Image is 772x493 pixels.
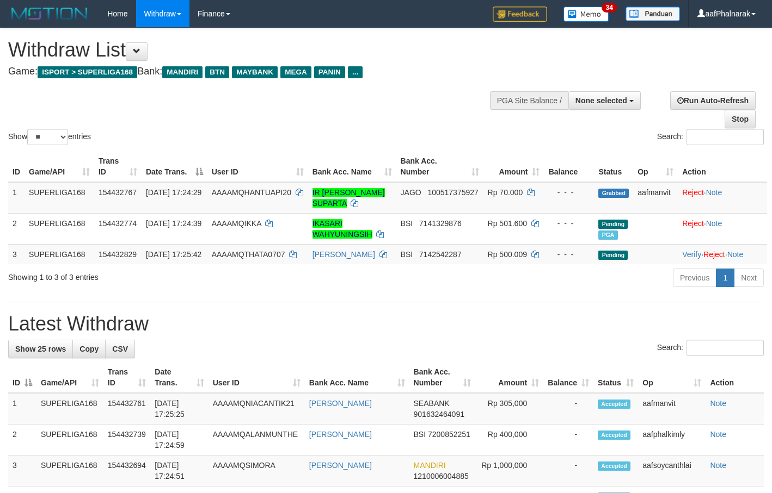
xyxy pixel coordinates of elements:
span: JAGO [401,188,421,197]
td: aafsoycanthlai [638,455,706,486]
span: Grabbed [598,189,629,198]
td: [DATE] 17:24:59 [150,425,208,455]
th: Trans ID: activate to sort column ascending [103,362,150,393]
span: AAAAMQIKKA [212,219,261,228]
td: AAAAMQNIACANTIK21 [209,393,305,425]
span: CSV [112,345,128,353]
a: IKASARI WAHYUNINGSIH [313,219,372,239]
td: [DATE] 17:24:51 [150,455,208,486]
span: Copy 100517375927 to clipboard [427,188,478,197]
th: Bank Acc. Name: activate to sort column ascending [308,151,396,182]
span: BSI [401,219,413,228]
div: PGA Site Balance / [490,91,568,110]
img: panduan.png [626,7,680,21]
a: Next [734,269,764,287]
th: Balance: activate to sort column ascending [543,362,593,393]
span: 154432829 [99,250,137,259]
th: ID: activate to sort column descending [8,362,36,393]
span: Copy 901632464091 to clipboard [414,410,464,419]
td: - [543,455,593,486]
span: Accepted [598,430,630,440]
div: - - - [548,218,590,229]
span: Accepted [598,400,630,409]
a: Reject [703,250,725,259]
td: Rp 1,000,000 [475,455,544,486]
a: Verify [682,250,701,259]
th: User ID: activate to sort column ascending [207,151,308,182]
th: Status [594,151,633,182]
td: 1 [8,182,24,214]
a: Note [706,188,722,197]
td: SUPERLIGA168 [36,455,103,486]
td: AAAAMQSIMORA [209,455,305,486]
span: Marked by aafsoycanthlai [598,230,617,240]
th: Balance [544,151,594,182]
span: ... [348,66,363,78]
th: Action [678,151,767,182]
h1: Withdraw List [8,39,504,61]
label: Search: [657,340,764,356]
span: 154432767 [99,188,137,197]
a: [PERSON_NAME] [309,399,372,408]
a: Note [710,430,726,439]
a: [PERSON_NAME] [313,250,375,259]
a: [PERSON_NAME] [309,430,372,439]
td: SUPERLIGA168 [36,425,103,455]
th: Bank Acc. Number: activate to sort column ascending [409,362,475,393]
td: aafmanvit [633,182,678,214]
span: BSI [401,250,413,259]
td: Rp 400,000 [475,425,544,455]
img: MOTION_logo.png [8,5,91,22]
span: Copy [79,345,99,353]
span: Copy 7141329876 to clipboard [419,219,462,228]
a: Show 25 rows [8,340,73,358]
td: · [678,182,767,214]
th: Game/API: activate to sort column ascending [24,151,94,182]
a: Previous [673,269,716,287]
span: MANDIRI [162,66,203,78]
a: Note [710,399,726,408]
span: Pending [598,251,628,260]
th: Op: activate to sort column ascending [638,362,706,393]
th: Date Trans.: activate to sort column descending [142,151,207,182]
td: 154432739 [103,425,150,455]
div: - - - [548,187,590,198]
td: 3 [8,244,24,264]
span: BTN [205,66,229,78]
td: 154432694 [103,455,150,486]
a: Reject [682,219,704,228]
span: MEGA [280,66,311,78]
input: Search: [687,340,764,356]
span: [DATE] 17:25:42 [146,250,201,259]
span: SEABANK [414,399,450,408]
td: 154432761 [103,393,150,425]
span: MAYBANK [232,66,278,78]
td: · · [678,244,767,264]
td: 2 [8,425,36,455]
label: Search: [657,129,764,145]
th: Game/API: activate to sort column ascending [36,362,103,393]
span: Copy 1210006004885 to clipboard [414,472,469,480]
a: IR [PERSON_NAME] SUPARTA [313,188,385,208]
th: ID [8,151,24,182]
a: 1 [716,269,734,287]
th: Op: activate to sort column ascending [633,151,678,182]
td: [DATE] 17:25:25 [150,393,208,425]
h4: Game: Bank: [8,66,504,77]
td: SUPERLIGA168 [24,213,94,244]
td: SUPERLIGA168 [24,182,94,214]
td: - [543,425,593,455]
td: 1 [8,393,36,425]
td: 3 [8,455,36,486]
span: Pending [598,220,628,229]
th: Amount: activate to sort column ascending [483,151,544,182]
a: Note [710,461,726,470]
td: - [543,393,593,425]
a: Stop [725,110,756,128]
span: Rp 501.600 [488,219,527,228]
span: 34 [602,3,616,13]
label: Show entries [8,129,91,145]
td: 2 [8,213,24,244]
span: AAAAMQHANTUAPI20 [212,188,291,197]
th: Bank Acc. Number: activate to sort column ascending [396,151,483,182]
